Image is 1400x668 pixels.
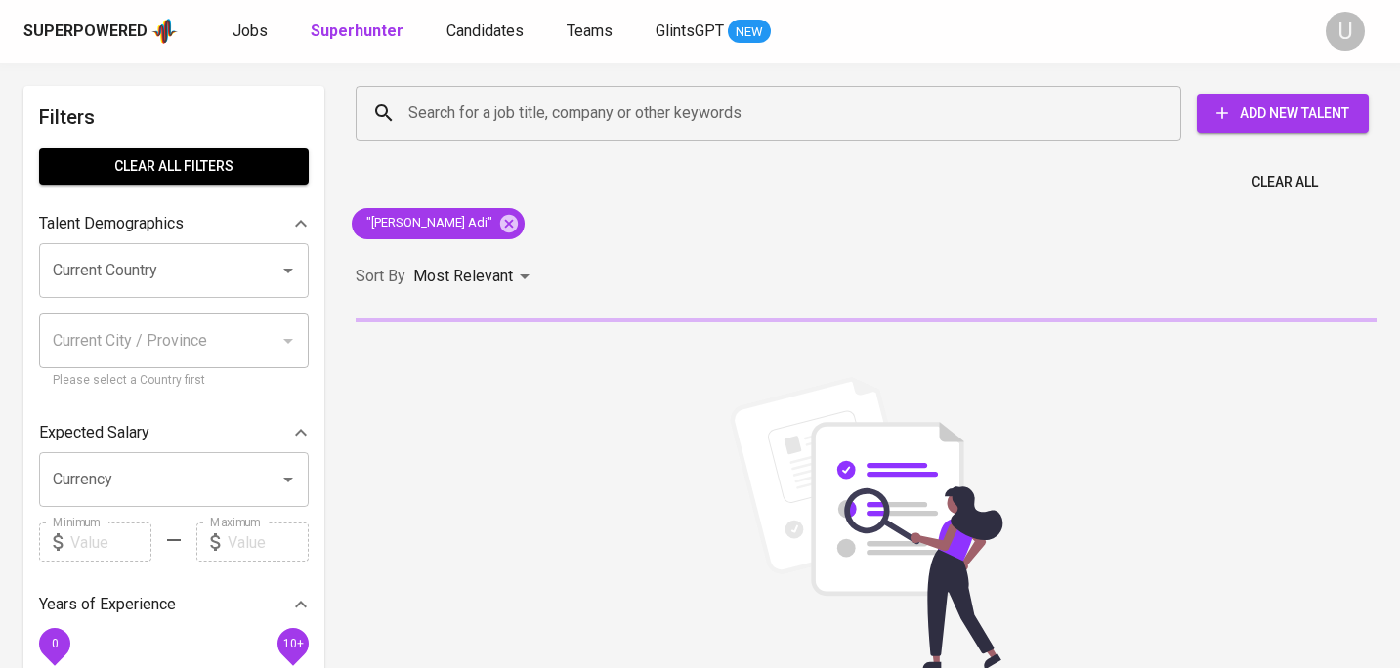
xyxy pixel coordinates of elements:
[55,154,293,179] span: Clear All filters
[275,257,302,284] button: Open
[446,20,528,44] a: Candidates
[233,21,268,40] span: Jobs
[39,421,149,444] p: Expected Salary
[39,102,309,133] h6: Filters
[51,637,58,650] span: 0
[352,208,525,239] div: "[PERSON_NAME] Adi"
[275,466,302,493] button: Open
[352,214,504,232] span: "[PERSON_NAME] Adi"
[53,371,295,391] p: Please select a Country first
[23,17,178,46] a: Superpoweredapp logo
[282,637,303,650] span: 10+
[1326,12,1365,51] div: U
[413,259,536,295] div: Most Relevant
[567,20,616,44] a: Teams
[39,212,184,235] p: Talent Demographics
[567,21,613,40] span: Teams
[39,204,309,243] div: Talent Demographics
[233,20,272,44] a: Jobs
[1197,94,1369,133] button: Add New Talent
[311,21,403,40] b: Superhunter
[311,20,407,44] a: Superhunter
[413,265,513,288] p: Most Relevant
[1212,102,1353,126] span: Add New Talent
[1252,170,1318,194] span: Clear All
[70,522,151,562] input: Value
[356,265,405,288] p: Sort By
[39,585,309,624] div: Years of Experience
[228,522,309,562] input: Value
[728,22,771,42] span: NEW
[656,21,724,40] span: GlintsGPT
[23,21,148,43] div: Superpowered
[446,21,524,40] span: Candidates
[39,593,176,616] p: Years of Experience
[151,17,178,46] img: app logo
[39,413,309,452] div: Expected Salary
[656,20,771,44] a: GlintsGPT NEW
[1244,164,1326,200] button: Clear All
[39,148,309,185] button: Clear All filters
